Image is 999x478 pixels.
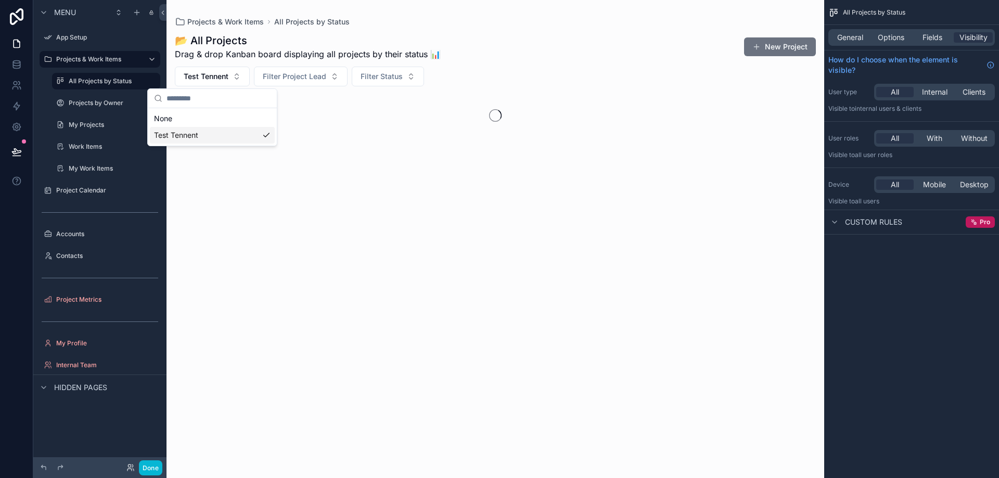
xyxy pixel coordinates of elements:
[52,117,160,133] a: My Projects
[843,8,905,17] span: All Projects by Status
[69,121,158,129] label: My Projects
[175,33,441,48] h1: 📂 All Projects
[837,32,863,43] span: General
[891,179,899,190] span: All
[40,335,160,352] a: My Profile
[56,339,158,347] label: My Profile
[139,460,162,475] button: Done
[923,32,942,43] span: Fields
[56,33,158,42] label: App Setup
[52,138,160,155] a: Work Items
[69,164,158,173] label: My Work Items
[922,87,947,97] span: Internal
[40,357,160,373] a: Internal Team
[69,99,158,107] label: Projects by Owner
[828,55,995,75] a: How do I choose when the element is visible?
[56,295,158,304] label: Project Metrics
[828,105,995,113] p: Visible to
[963,87,985,97] span: Clients
[69,77,154,85] label: All Projects by Status
[828,197,995,205] p: Visible to
[980,218,990,226] span: Pro
[845,217,902,227] span: Custom rules
[828,55,982,75] span: How do I choose when the element is visible?
[40,226,160,242] a: Accounts
[891,87,899,97] span: All
[187,17,264,27] span: Projects & Work Items
[40,248,160,264] a: Contacts
[855,151,892,159] span: All user roles
[184,71,228,82] span: Test Tennent
[150,110,275,127] div: None
[254,67,348,86] button: Select Button
[927,133,942,144] span: With
[960,179,989,190] span: Desktop
[744,37,816,56] button: New Project
[361,71,403,82] span: Filter Status
[52,73,160,89] a: All Projects by Status
[828,88,870,96] label: User type
[56,230,158,238] label: Accounts
[828,134,870,143] label: User roles
[56,252,158,260] label: Contacts
[54,7,76,18] span: Menu
[52,160,160,177] a: My Work Items
[828,180,870,189] label: Device
[54,382,107,393] span: Hidden pages
[52,95,160,111] a: Projects by Owner
[56,186,158,195] label: Project Calendar
[175,67,250,86] button: Select Button
[40,29,160,46] a: App Setup
[175,17,264,27] a: Projects & Work Items
[878,32,904,43] span: Options
[274,17,350,27] a: All Projects by Status
[69,143,158,151] label: Work Items
[40,51,160,68] a: Projects & Work Items
[40,291,160,308] a: Project Metrics
[40,182,160,199] a: Project Calendar
[154,130,198,140] span: Test Tennent
[148,108,277,146] div: Suggestions
[891,133,899,144] span: All
[855,197,879,205] span: all users
[56,55,139,63] label: Projects & Work Items
[855,105,921,112] span: Internal users & clients
[959,32,988,43] span: Visibility
[923,179,946,190] span: Mobile
[175,48,441,60] span: Drag & drop Kanban board displaying all projects by their status 📊
[56,361,158,369] label: Internal Team
[961,133,988,144] span: Without
[828,151,995,159] p: Visible to
[263,71,326,82] span: Filter Project Lead
[352,67,424,86] button: Select Button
